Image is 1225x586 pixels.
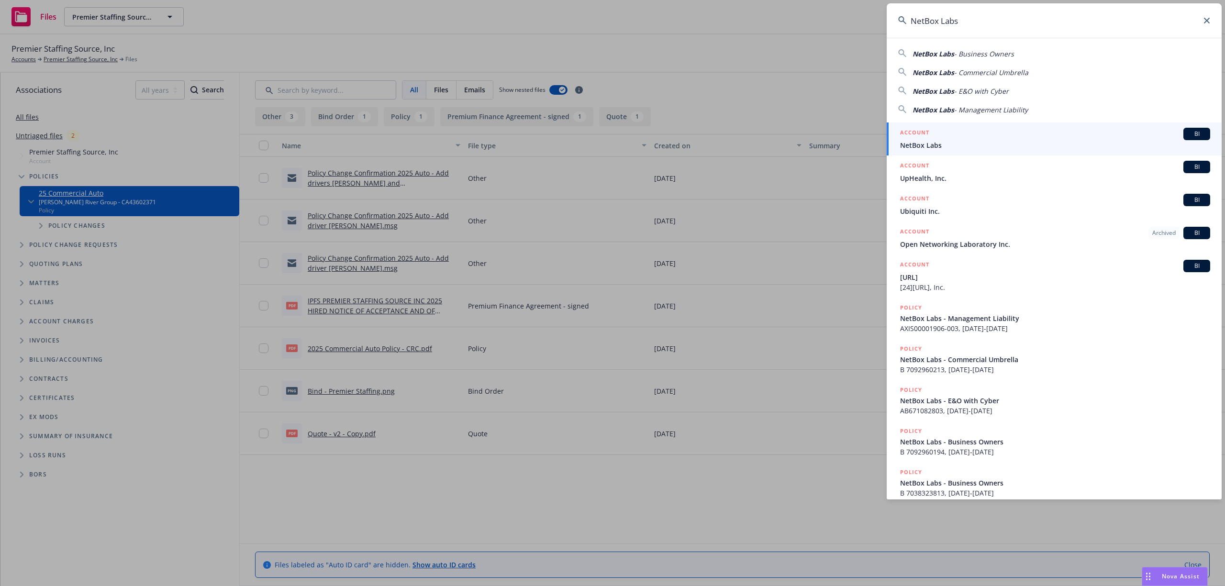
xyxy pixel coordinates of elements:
span: NetBox Labs - Management Liability [900,313,1210,323]
span: - Management Liability [954,105,1028,114]
span: B 7038323813, [DATE]-[DATE] [900,488,1210,498]
span: AB671082803, [DATE]-[DATE] [900,406,1210,416]
span: BI [1187,130,1206,138]
span: BI [1187,229,1206,237]
span: B 7092960213, [DATE]-[DATE] [900,365,1210,375]
span: UpHealth, Inc. [900,173,1210,183]
span: NetBox Labs - Business Owners [900,437,1210,447]
h5: POLICY [900,344,922,354]
h5: ACCOUNT [900,260,929,271]
h5: ACCOUNT [900,161,929,172]
a: POLICYNetBox Labs - Management LiabilityAXIS00001906-003, [DATE]-[DATE] [887,298,1222,339]
span: Nova Assist [1162,572,1200,580]
h5: POLICY [900,303,922,312]
a: POLICYNetBox Labs - Business OwnersB 7038323813, [DATE]-[DATE] [887,462,1222,503]
a: ACCOUNTBIUpHealth, Inc. [887,155,1222,188]
a: ACCOUNTArchivedBIOpen Networking Laboratory Inc. [887,221,1222,254]
a: POLICYNetBox Labs - Commercial UmbrellaB 7092960213, [DATE]-[DATE] [887,339,1222,380]
span: - Business Owners [954,49,1014,58]
span: Ubiquiti Inc. [900,206,1210,216]
span: NetBox Labs [900,140,1210,150]
span: B 7092960194, [DATE]-[DATE] [900,447,1210,457]
span: Archived [1152,229,1176,237]
span: BI [1187,196,1206,204]
a: POLICYNetBox Labs - E&O with CyberAB671082803, [DATE]-[DATE] [887,380,1222,421]
span: NetBox Labs [913,105,954,114]
span: AXIS00001906-003, [DATE]-[DATE] [900,323,1210,333]
span: [URL] [900,272,1210,282]
h5: ACCOUNT [900,128,929,139]
span: NetBox Labs - Business Owners [900,478,1210,488]
a: ACCOUNTBIUbiquiti Inc. [887,188,1222,221]
h5: ACCOUNT [900,194,929,205]
span: Open Networking Laboratory Inc. [900,239,1210,249]
div: Drag to move [1142,567,1154,586]
a: ACCOUNTBINetBox Labs [887,122,1222,155]
span: - Commercial Umbrella [954,68,1028,77]
button: Nova Assist [1142,567,1208,586]
span: NetBox Labs [913,49,954,58]
span: BI [1187,163,1206,171]
h5: ACCOUNT [900,227,929,238]
span: NetBox Labs - E&O with Cyber [900,396,1210,406]
a: ACCOUNTBI[URL][24][URL], Inc. [887,254,1222,298]
h5: POLICY [900,385,922,395]
h5: POLICY [900,426,922,436]
a: POLICYNetBox Labs - Business OwnersB 7092960194, [DATE]-[DATE] [887,421,1222,462]
span: NetBox Labs - Commercial Umbrella [900,354,1210,365]
input: Search... [887,3,1222,38]
span: NetBox Labs [913,68,954,77]
h5: POLICY [900,467,922,477]
span: - E&O with Cyber [954,87,1009,96]
span: BI [1187,262,1206,270]
span: NetBox Labs [913,87,954,96]
span: [24][URL], Inc. [900,282,1210,292]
